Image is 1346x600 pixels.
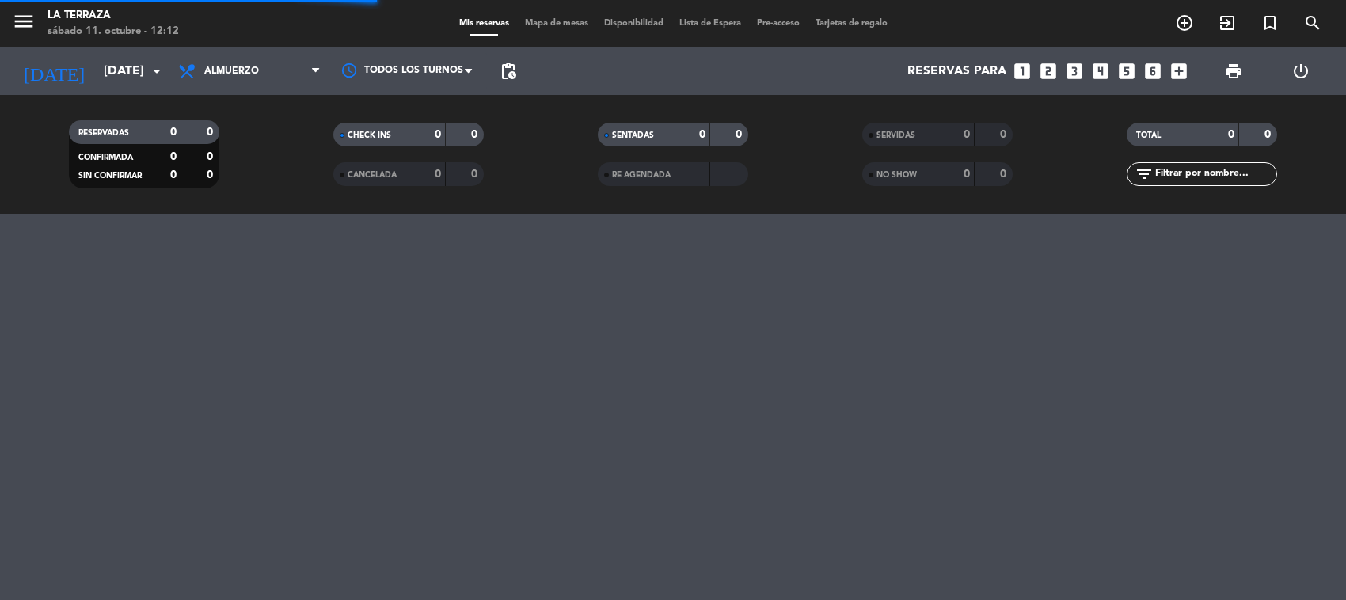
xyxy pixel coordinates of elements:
[1264,129,1274,140] strong: 0
[596,19,671,28] span: Disponibilidad
[170,127,177,138] strong: 0
[808,19,895,28] span: Tarjetas de regalo
[170,169,177,180] strong: 0
[12,9,36,39] button: menu
[204,66,259,77] span: Almuerzo
[517,19,596,28] span: Mapa de mesas
[451,19,517,28] span: Mis reservas
[1303,13,1322,32] i: search
[435,169,441,180] strong: 0
[1169,61,1189,82] i: add_box
[964,169,970,180] strong: 0
[1175,13,1194,32] i: add_circle_outline
[907,64,1006,79] span: Reservas para
[1291,62,1310,81] i: power_settings_new
[48,24,179,40] div: sábado 11. octubre - 12:12
[749,19,808,28] span: Pre-acceso
[1000,169,1009,180] strong: 0
[78,129,129,137] span: RESERVADAS
[1224,62,1243,81] span: print
[12,54,96,89] i: [DATE]
[471,129,481,140] strong: 0
[1012,61,1032,82] i: looks_one
[876,171,917,179] span: NO SHOW
[207,169,216,180] strong: 0
[78,172,142,180] span: SIN CONFIRMAR
[207,127,216,138] strong: 0
[1116,61,1137,82] i: looks_5
[1143,61,1163,82] i: looks_6
[1090,61,1111,82] i: looks_4
[1260,13,1279,32] i: turned_in_not
[612,171,671,179] span: RE AGENDADA
[1000,129,1009,140] strong: 0
[1064,61,1085,82] i: looks_3
[671,19,749,28] span: Lista de Espera
[1228,129,1234,140] strong: 0
[147,62,166,81] i: arrow_drop_down
[207,151,216,162] strong: 0
[612,131,654,139] span: SENTADAS
[1038,61,1059,82] i: looks_two
[48,8,179,24] div: La Terraza
[1267,47,1334,95] div: LOG OUT
[471,169,481,180] strong: 0
[1136,131,1161,139] span: TOTAL
[1218,13,1237,32] i: exit_to_app
[699,129,705,140] strong: 0
[1154,165,1276,183] input: Filtrar por nombre...
[78,154,133,161] span: CONFIRMADA
[348,131,391,139] span: CHECK INS
[499,62,518,81] span: pending_actions
[348,171,397,179] span: CANCELADA
[736,129,745,140] strong: 0
[1135,165,1154,184] i: filter_list
[964,129,970,140] strong: 0
[170,151,177,162] strong: 0
[435,129,441,140] strong: 0
[12,9,36,33] i: menu
[876,131,915,139] span: SERVIDAS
